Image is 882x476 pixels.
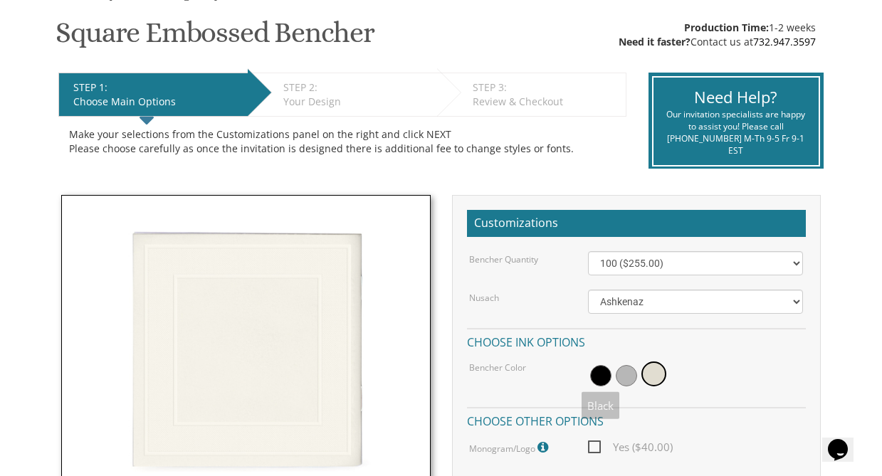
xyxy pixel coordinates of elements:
[822,419,868,462] iframe: chat widget
[283,95,430,109] div: Your Design
[753,35,816,48] a: 732.947.3597
[684,21,769,34] span: Production Time:
[69,127,616,156] div: Make your selections from the Customizations panel on the right and click NEXT Please choose care...
[73,95,241,109] div: Choose Main Options
[469,292,499,304] label: Nusach
[469,361,526,374] label: Bencher Color
[467,407,807,432] h4: Choose other options
[664,86,808,108] div: Need Help?
[73,80,241,95] div: STEP 1:
[588,438,673,456] span: Yes ($40.00)
[664,108,808,157] div: Our invitation specialists are happy to assist you! Please call [PHONE_NUMBER] M-Th 9-5 Fr 9-1 EST
[283,80,430,95] div: STEP 2:
[467,328,807,353] h4: Choose ink options
[469,253,538,265] label: Bencher Quantity
[467,210,807,237] h2: Customizations
[619,35,691,48] span: Need it faster?
[469,438,552,457] label: Monogram/Logo
[473,80,619,95] div: STEP 3:
[619,21,816,49] div: 1-2 weeks Contact us at
[473,95,619,109] div: Review & Checkout
[56,17,374,59] h1: Square Embossed Bencher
